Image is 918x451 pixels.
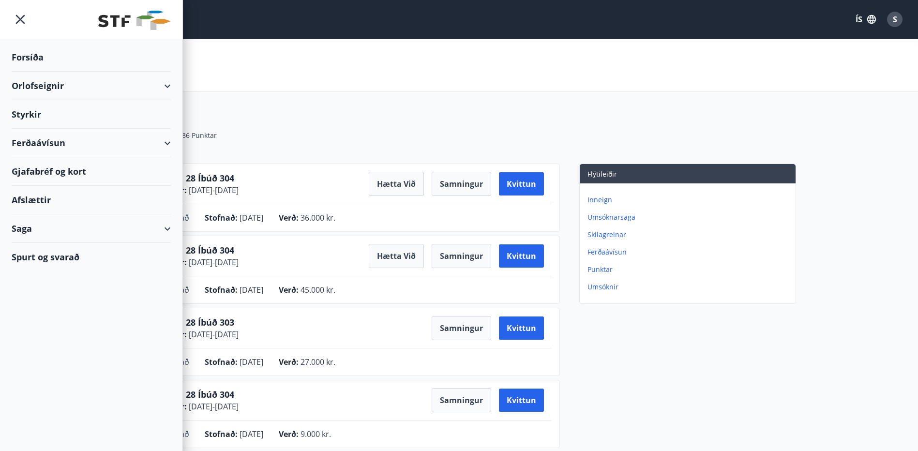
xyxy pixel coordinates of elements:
span: 86 Punktar [182,131,217,140]
button: Kvittun [499,244,544,268]
button: Hætta við [369,172,424,196]
span: 36.000 kr. [301,212,335,223]
button: Samningur [432,388,491,412]
span: [DATE] [240,212,263,223]
div: Gjafabréf og kort [12,157,171,186]
div: Styrkir [12,100,171,129]
span: [DATE] - [DATE] [187,329,239,340]
span: [DATE] [240,429,263,439]
span: Stofnað : [205,285,238,295]
p: Punktar [587,265,792,274]
span: Verð : [279,212,299,223]
button: Samningur [432,172,491,196]
button: Samningur [432,244,491,268]
div: Ferðaávísun [12,129,171,157]
span: S [893,14,897,25]
span: [DATE] - [DATE] [187,185,239,195]
span: Stofnað : [205,212,238,223]
p: Umsóknir [587,282,792,292]
p: Inneign [587,195,792,205]
button: Kvittun [499,316,544,340]
span: Verð : [279,357,299,367]
span: Verð : [279,285,299,295]
span: STA - Sóltún 28 Íbúð 303 [132,316,234,328]
button: Kvittun [499,172,544,195]
span: STA - Sóltún 28 Íbúð 304 [132,244,234,256]
div: Spurt og svarað [12,243,171,271]
span: Stofnað : [205,357,238,367]
button: Samningur [432,316,491,340]
span: [DATE] - [DATE] [187,257,239,268]
div: Forsíða [12,43,171,72]
div: Saga [12,214,171,243]
p: Ferðaávísun [587,247,792,257]
button: Kvittun [499,389,544,412]
p: Umsóknarsaga [587,212,792,222]
span: Flýtileiðir [587,169,617,179]
span: 45.000 kr. [301,285,335,295]
span: STA - Sóltún 28 Íbúð 304 [132,172,234,184]
div: Afslættir [12,186,171,214]
span: [DATE] - [DATE] [187,401,239,412]
p: Skilagreinar [587,230,792,240]
div: Orlofseignir [12,72,171,100]
span: Stofnað : [205,429,238,439]
span: STA - Sóltún 28 Íbúð 304 [132,389,234,400]
span: 27.000 kr. [301,357,335,367]
button: ÍS [850,11,881,28]
span: Verð : [279,429,299,439]
span: [DATE] [240,285,263,295]
span: 9.000 kr. [301,429,331,439]
span: [DATE] [240,357,263,367]
img: union_logo [98,11,171,30]
button: S [883,8,906,31]
button: Hætta við [369,244,424,268]
button: menu [12,11,29,28]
